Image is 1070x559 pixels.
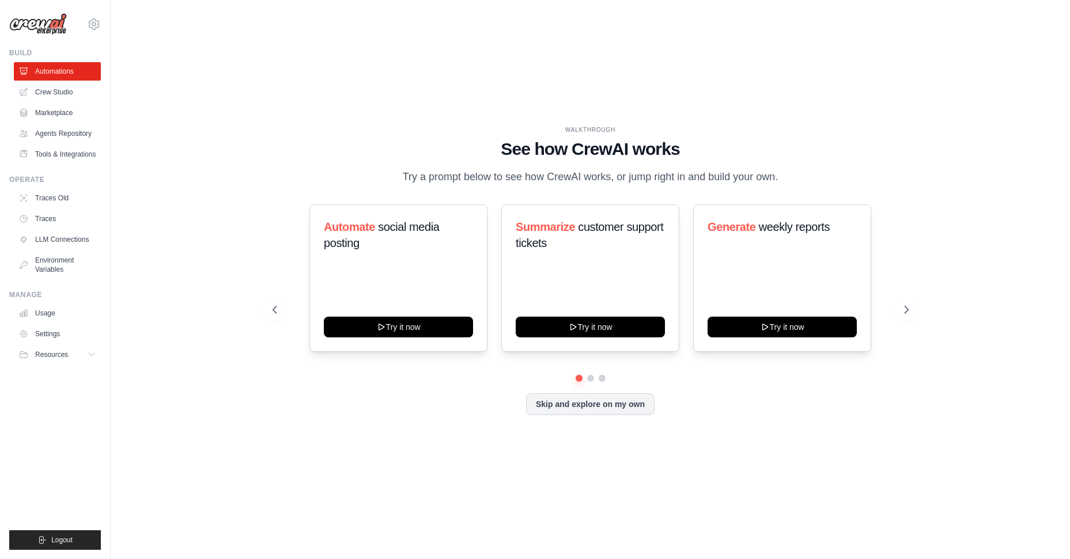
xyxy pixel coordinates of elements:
img: Logo [9,13,67,35]
span: Generate [708,220,756,233]
button: Skip and explore on my own [526,393,655,415]
span: customer support tickets [516,220,663,249]
a: Environment Variables [14,251,101,279]
a: Settings [14,325,101,343]
a: Agents Repository [14,124,101,143]
div: Manage [9,290,101,299]
button: Try it now [516,317,665,337]
h1: See how CrewAI works [273,139,909,159]
button: Try it now [708,317,857,337]
a: LLM Connections [14,230,101,249]
div: Build [9,48,101,58]
a: Tools & Integrations [14,145,101,163]
button: Try it now [324,317,473,337]
span: social media posting [324,220,440,249]
a: Usage [14,304,101,322]
a: Crew Studio [14,83,101,101]
span: Resources [35,350,68,359]
p: Try a prompt below to see how CrewAI works, or jump right in and build your own. [397,169,784,185]
span: Logout [51,535,73,545]
a: Automations [14,62,101,81]
span: weekly reports [759,220,830,233]
span: Automate [324,220,375,233]
button: Resources [14,345,101,364]
a: Traces [14,210,101,228]
button: Logout [9,530,101,550]
div: Operate [9,175,101,184]
span: Summarize [516,220,575,233]
a: Traces Old [14,189,101,207]
div: WALKTHROUGH [273,126,909,134]
a: Marketplace [14,104,101,122]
